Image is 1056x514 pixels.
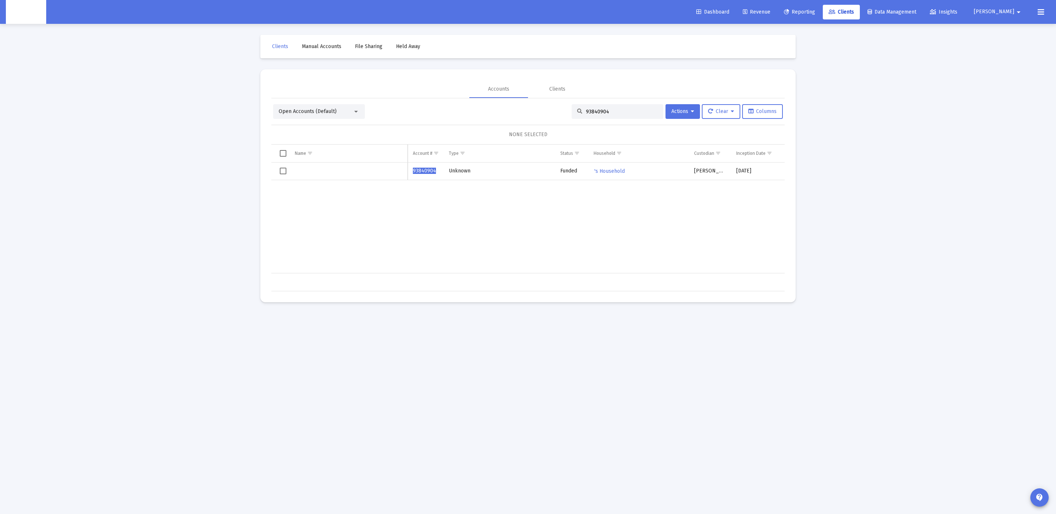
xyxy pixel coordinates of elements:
span: Actions [671,108,694,114]
div: Account # [413,150,432,156]
a: Reporting [778,5,821,19]
div: Custodian [694,150,714,156]
td: [PERSON_NAME] [689,163,731,180]
span: Show filter options for column 'Status' [574,150,580,156]
div: Funded [560,167,583,175]
div: Data grid [271,145,785,291]
button: Columns [742,104,783,119]
span: Data Management [868,9,916,15]
td: Column Billing Start Date [784,145,841,162]
a: Clients [266,39,294,54]
div: Select all [280,150,286,157]
span: Reporting [784,9,815,15]
span: Show filter options for column 'Household' [616,150,622,156]
span: Show filter options for column 'Inception Date' [767,150,772,156]
div: Name [295,150,306,156]
span: Show filter options for column 'Type' [460,150,465,156]
span: Columns [748,108,777,114]
td: Column Status [555,145,588,162]
a: File Sharing [349,39,388,54]
td: Column Account # [408,145,444,162]
td: [DATE] [784,163,841,180]
span: Dashboard [696,9,729,15]
mat-icon: contact_support [1035,493,1044,502]
span: Manual Accounts [302,43,341,50]
span: Revenue [743,9,770,15]
a: Manual Accounts [296,39,347,54]
span: 93840904 [413,168,436,174]
td: Unknown [444,163,555,180]
span: Clients [272,43,288,50]
span: 's Household [594,168,625,174]
div: Clients [549,85,565,93]
span: Insights [930,9,957,15]
div: Status [560,150,573,156]
span: Clear [708,108,734,114]
td: Column Inception Date [731,145,784,162]
td: [DATE] [731,163,784,180]
td: Column Custodian [689,145,731,162]
span: [PERSON_NAME] [974,9,1014,15]
a: Insights [924,5,963,19]
span: Show filter options for column 'Account #' [433,150,439,156]
img: Dashboard [11,5,41,19]
a: Held Away [390,39,426,54]
div: Accounts [488,85,509,93]
div: Select row [280,168,286,174]
span: Open Accounts (Default) [279,108,337,114]
span: File Sharing [355,43,382,50]
span: Show filter options for column 'Name' [307,150,313,156]
button: [PERSON_NAME] [965,4,1032,19]
div: Type [449,150,459,156]
button: Clear [702,104,740,119]
input: Search [586,109,658,115]
div: Inception Date [736,150,766,156]
a: 's Household [594,166,626,176]
span: Clients [829,9,854,15]
div: Household [594,150,615,156]
td: Column Household [588,145,689,162]
a: Revenue [737,5,776,19]
a: Dashboard [690,5,735,19]
a: Data Management [862,5,922,19]
td: Column Name [290,145,408,162]
span: Show filter options for column 'Custodian' [715,150,721,156]
mat-icon: arrow_drop_down [1014,5,1023,19]
button: Actions [665,104,700,119]
div: NONE SELECTED [277,131,779,138]
a: Clients [823,5,860,19]
td: Column Type [444,145,555,162]
span: Held Away [396,43,420,50]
